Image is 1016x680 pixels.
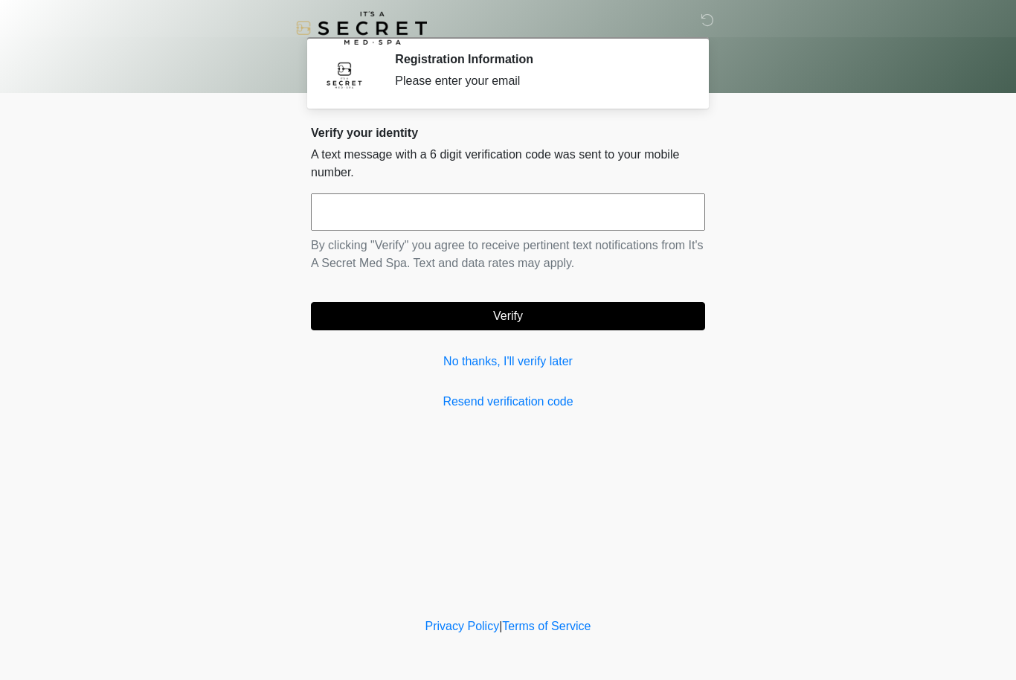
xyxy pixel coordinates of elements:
a: No thanks, I'll verify later [311,353,705,371]
div: Please enter your email [395,72,683,90]
p: A text message with a 6 digit verification code was sent to your mobile number. [311,146,705,182]
img: Agent Avatar [322,52,367,97]
img: It's A Secret Med Spa Logo [296,11,427,45]
h2: Verify your identity [311,126,705,140]
a: Terms of Service [502,620,591,632]
button: Verify [311,302,705,330]
a: Privacy Policy [425,620,500,632]
a: Resend verification code [311,393,705,411]
h2: Registration Information [395,52,683,66]
a: | [499,620,502,632]
p: By clicking "Verify" you agree to receive pertinent text notifications from It's A Secret Med Spa... [311,237,705,272]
